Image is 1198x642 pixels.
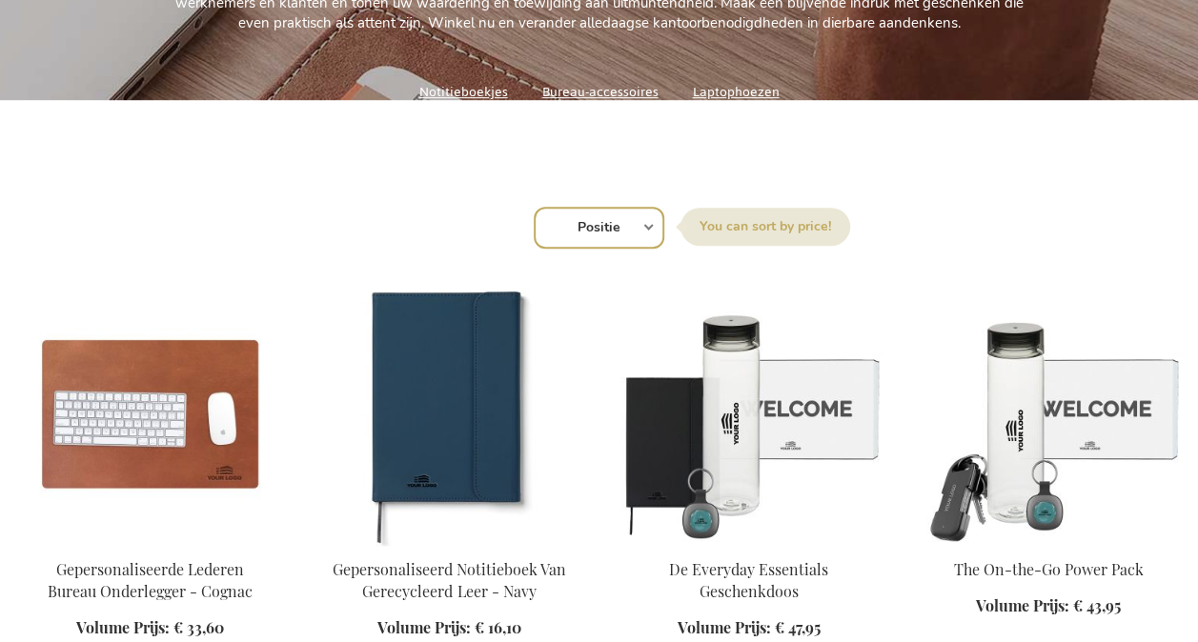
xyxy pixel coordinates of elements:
a: The On-the-Go Power Pack [953,559,1143,579]
a: The Everyday Essentials Gift Box [615,534,883,552]
span: Volume Prijs: [976,595,1069,615]
span: € 43,95 [1073,595,1121,615]
a: Personalised Leather Desk Pad - Cognac [15,534,284,552]
span: € 33,60 [173,617,224,637]
label: Sorteer op [680,208,850,246]
a: The On-the-Go Power Pack [914,534,1183,552]
a: Volume Prijs: € 16,10 [377,617,521,639]
a: Volume Prijs: € 43,95 [976,595,1121,617]
span: Volume Prijs: [76,617,170,637]
a: Volume Prijs: € 47,95 [678,617,821,639]
a: Bureau-accessoires [542,79,659,105]
a: Personalised Baltimore GRS Certified Paper & PU Notebook [315,534,583,552]
span: € 16,10 [475,617,521,637]
span: € 47,95 [775,617,821,637]
a: Gepersonaliseerd Notitieboek Van Gerecycleerd Leer - Navy [333,559,566,601]
a: Laptophoezen [693,79,780,105]
span: Volume Prijs: [377,617,471,637]
span: Volume Prijs: [678,617,771,637]
img: Personalised Leather Desk Pad - Cognac [15,279,284,546]
a: Notitieboekjes [419,79,508,105]
img: The Everyday Essentials Gift Box [615,279,883,546]
a: Gepersonaliseerde Lederen Bureau Onderlegger - Cognac [48,559,253,601]
a: De Everyday Essentials Geschenkdoos [669,559,828,601]
img: The On-the-Go Power Pack [914,279,1183,546]
img: Personalised Baltimore GRS Certified Paper & PU Notebook [315,279,583,546]
a: Volume Prijs: € 33,60 [76,617,224,639]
